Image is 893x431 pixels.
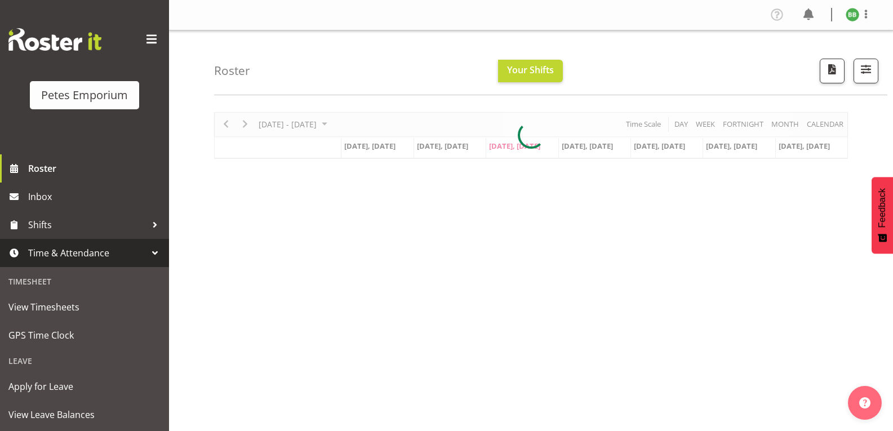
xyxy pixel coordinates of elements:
[877,188,887,228] span: Feedback
[820,59,845,83] button: Download a PDF of the roster according to the set date range.
[41,87,128,104] div: Petes Emporium
[3,372,166,401] a: Apply for Leave
[8,327,161,344] span: GPS Time Clock
[3,321,166,349] a: GPS Time Clock
[3,401,166,429] a: View Leave Balances
[8,299,161,316] span: View Timesheets
[3,293,166,321] a: View Timesheets
[872,177,893,254] button: Feedback - Show survey
[214,64,250,77] h4: Roster
[28,216,146,233] span: Shifts
[3,270,166,293] div: Timesheet
[28,188,163,205] span: Inbox
[854,59,878,83] button: Filter Shifts
[859,397,870,408] img: help-xxl-2.png
[498,60,563,82] button: Your Shifts
[846,8,859,21] img: beena-bist9974.jpg
[8,406,161,423] span: View Leave Balances
[28,160,163,177] span: Roster
[8,378,161,395] span: Apply for Leave
[507,64,554,76] span: Your Shifts
[28,245,146,261] span: Time & Attendance
[3,349,166,372] div: Leave
[8,28,101,51] img: Rosterit website logo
